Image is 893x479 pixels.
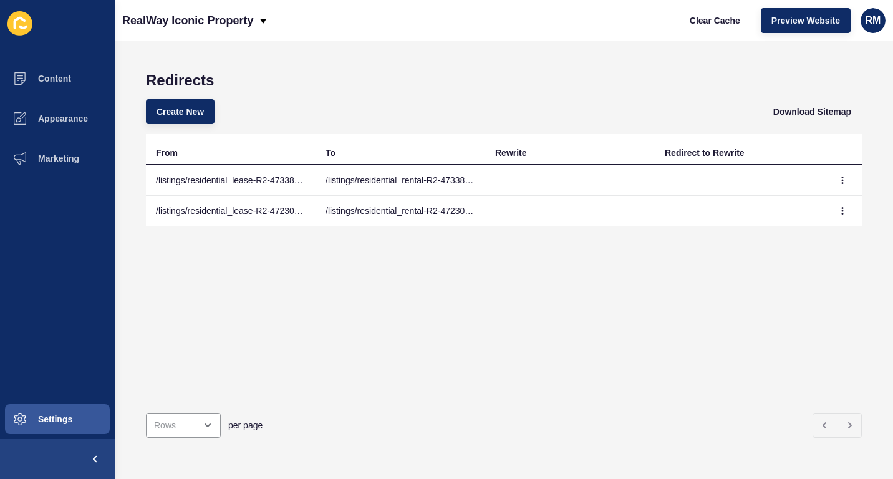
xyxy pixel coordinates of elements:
td: /listings/residential_rental-R2-4723056-[GEOGRAPHIC_DATA] [316,196,485,226]
td: /listings/residential_lease-R2-4733887-[GEOGRAPHIC_DATA] [146,165,316,196]
button: Create New [146,99,215,124]
td: /listings/residential_rental-R2-4733887-[GEOGRAPHIC_DATA] [316,165,485,196]
span: Clear Cache [690,14,740,27]
button: Clear Cache [679,8,751,33]
span: RM [866,14,881,27]
button: Download Sitemap [763,99,862,124]
div: Redirect to Rewrite [665,147,745,159]
span: Create New [157,105,204,118]
span: Preview Website [771,14,840,27]
div: To [326,147,335,159]
p: RealWay Iconic Property [122,5,253,36]
div: open menu [146,413,221,438]
h1: Redirects [146,72,862,89]
span: per page [228,419,263,432]
span: Download Sitemap [773,105,851,118]
div: From [156,147,178,159]
button: Preview Website [761,8,851,33]
td: /listings/residential_lease-R2-4723056-[GEOGRAPHIC_DATA] [146,196,316,226]
div: Rewrite [495,147,527,159]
